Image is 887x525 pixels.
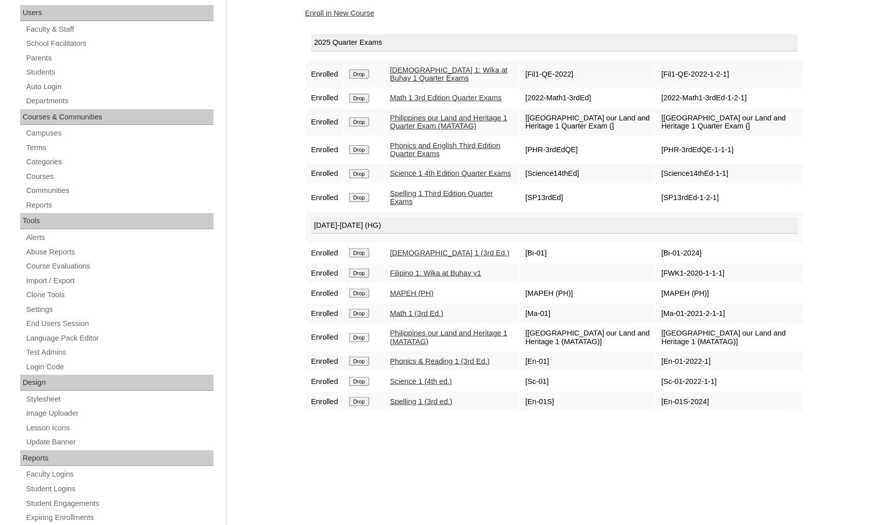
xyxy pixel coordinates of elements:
[520,109,655,136] td: [[GEOGRAPHIC_DATA] our Land and Heritage 1 Quarter Exam (]
[25,156,214,168] a: Categories
[306,109,344,136] td: Enrolled
[311,217,798,234] div: [DATE]-[DATE] (HG)
[306,137,344,163] td: Enrolled
[306,324,344,351] td: Enrolled
[25,511,214,524] a: Expiring Enrollments
[25,246,214,258] a: Abuse Reports
[25,231,214,244] a: Alerts
[656,137,791,163] td: [PHR-3rdEdQE-1-1-1]
[25,37,214,50] a: School Facilitators
[305,9,375,17] a: Enroll in New Course
[20,109,214,125] div: Courses & Communities
[349,193,369,202] input: Drop
[520,352,655,371] td: [En-01]
[656,243,791,262] td: [Bi-01-2024]
[520,89,655,108] td: [2022-Math1-3rdEd]
[306,89,344,108] td: Enrolled
[656,109,791,136] td: [[GEOGRAPHIC_DATA] our Land and Heritage 1 Quarter Exam (]
[390,309,444,317] a: Math 1 (3rd Ed.)
[25,184,214,197] a: Communities
[306,164,344,183] td: Enrolled
[306,61,344,88] td: Enrolled
[25,303,214,316] a: Settings
[25,199,214,212] a: Reports
[349,309,369,318] input: Drop
[349,248,369,257] input: Drop
[390,114,508,130] a: Philippines our Land and Heritage 1 Quarter Exam (MATATAG)
[25,436,214,448] a: Update Banner
[25,66,214,79] a: Students
[349,333,369,342] input: Drop
[656,61,791,88] td: [Fil1-QE-2022-1-2-1]
[306,184,344,211] td: Enrolled
[390,142,501,158] a: Phonics and English Third Edition Quarter Exams
[349,397,369,406] input: Drop
[520,324,655,351] td: [[GEOGRAPHIC_DATA] our Land and Heritage 1 (MATATAG)]
[520,164,655,183] td: [Science14thEd]
[25,422,214,434] a: Lesson Icons
[306,243,344,262] td: Enrolled
[25,81,214,93] a: Auto Login
[349,357,369,366] input: Drop
[306,352,344,371] td: Enrolled
[306,304,344,323] td: Enrolled
[656,304,791,323] td: [Ma-01-2021-2-1-1]
[656,164,791,183] td: [Science14thEd-1-1]
[656,264,791,283] td: [FWK1-2020-1-1-1]
[390,269,482,277] a: Filipino 1: Wika at Buhay v1
[349,377,369,386] input: Drop
[656,284,791,303] td: [MAPEH (PH)]
[20,450,214,467] div: Reports
[520,243,655,262] td: [Bi-01]
[390,94,502,102] a: Math 1 3rd Edition Quarter Exams
[25,289,214,301] a: Clone Tools
[306,284,344,303] td: Enrolled
[306,264,344,283] td: Enrolled
[20,375,214,391] div: Design
[390,377,452,385] a: Science 1 (4th ed.)
[656,392,791,411] td: [En-01S-2024]
[25,127,214,140] a: Campuses
[25,23,214,36] a: Faculty & Staff
[349,70,369,79] input: Drop
[656,372,791,391] td: [Sc-01-2022-1-1]
[349,269,369,278] input: Drop
[390,398,453,406] a: Spelling 1 (3rd ed.)
[390,169,511,177] a: Science 1 4th Edition Quarter Exams
[656,352,791,371] td: [En-01-2022-1]
[656,324,791,351] td: [[GEOGRAPHIC_DATA] our Land and Heritage 1 (MATATAG)]
[25,497,214,510] a: Student Engagements
[349,289,369,298] input: Drop
[25,361,214,373] a: Login Code
[25,483,214,495] a: Student Logins
[520,61,655,88] td: [Fil1-QE-2022]
[390,289,434,297] a: MAPEH (PH)
[390,357,490,365] a: Phonics & Reading 1 (3rd Ed.)
[349,145,369,154] input: Drop
[520,372,655,391] td: [Sc-01]
[25,260,214,273] a: Course Evaluations
[25,393,214,406] a: Stylesheet
[520,184,655,211] td: [SP13rdEd]
[349,117,369,126] input: Drop
[520,137,655,163] td: [PHR-3rdEdQE]
[306,392,344,411] td: Enrolled
[25,142,214,154] a: Terms
[20,213,214,229] div: Tools
[349,169,369,178] input: Drop
[306,372,344,391] td: Enrolled
[25,317,214,330] a: End Users Session
[25,407,214,420] a: Image Uploader
[656,89,791,108] td: [2022-Math1-3rdEd-1-2-1]
[520,284,655,303] td: [MAPEH (PH)]
[349,94,369,103] input: Drop
[25,170,214,183] a: Courses
[390,66,508,83] a: [DEMOGRAPHIC_DATA] 1: Wika at Buhay 1 Quarter Exams
[311,34,798,51] div: 2025 Quarter Exams
[25,275,214,287] a: Import / Export
[520,392,655,411] td: [En-01S]
[25,468,214,481] a: Faculty Logins
[390,189,493,206] a: Spelling 1 Third Edition Quarter Exams
[25,346,214,359] a: Test Admins
[390,329,508,346] a: Philippines our Land and Heritage 1 (MATATAG)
